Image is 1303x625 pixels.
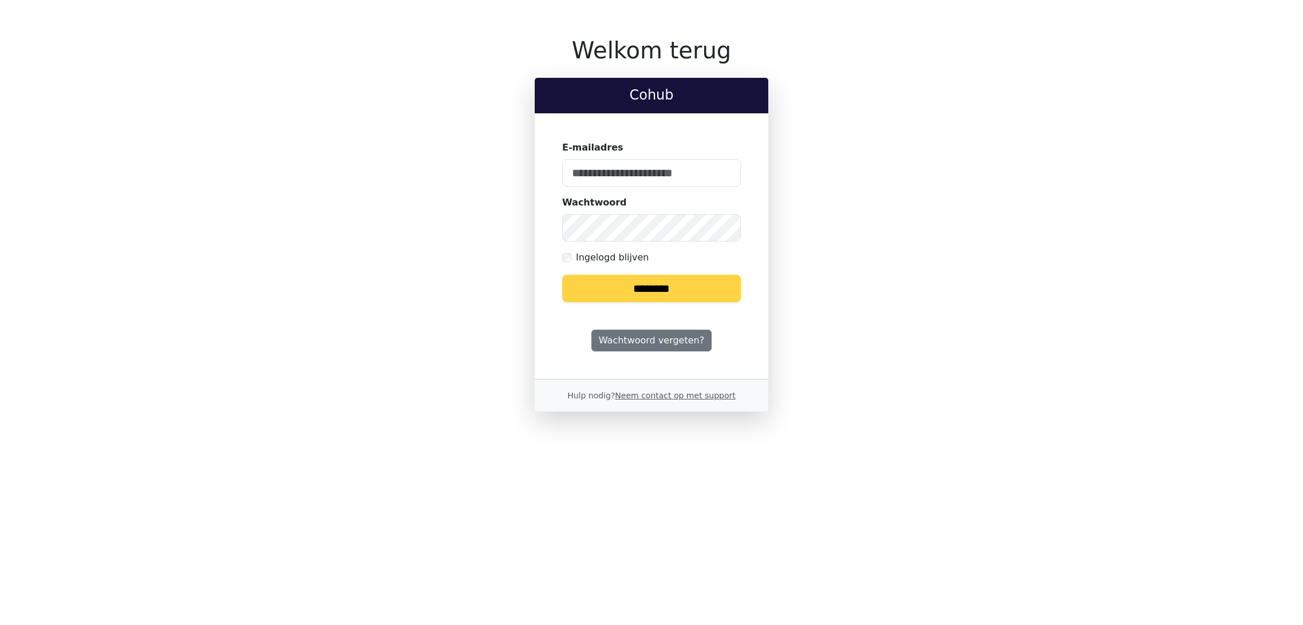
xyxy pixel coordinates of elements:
label: E-mailadres [562,141,623,155]
a: Wachtwoord vergeten? [591,330,712,351]
small: Hulp nodig? [567,391,736,400]
a: Neem contact op met support [615,391,735,400]
h1: Welkom terug [535,37,768,64]
label: Wachtwoord [562,196,627,209]
h2: Cohub [544,87,759,104]
label: Ingelogd blijven [576,251,649,264]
